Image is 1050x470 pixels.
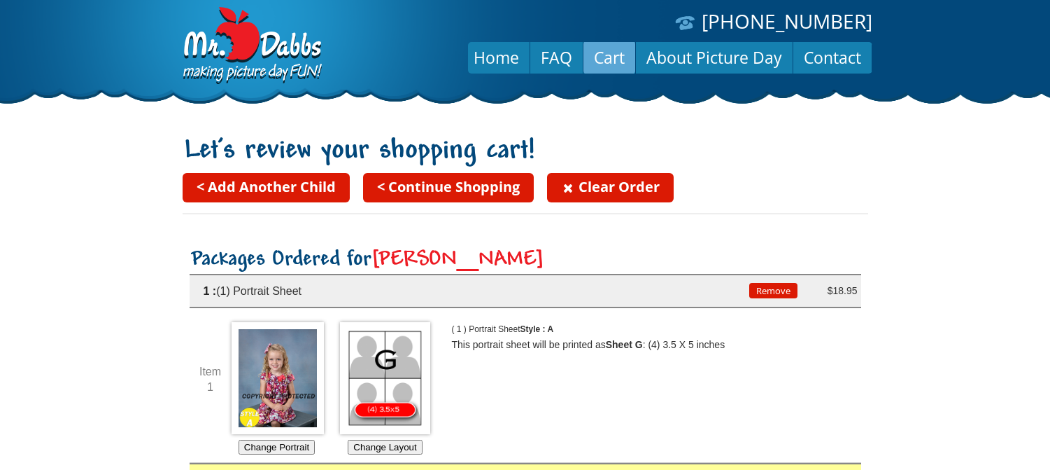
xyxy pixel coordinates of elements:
[340,322,430,434] img: Choose Layout
[702,8,872,34] a: [PHONE_NUMBER]
[190,248,861,272] h2: Packages Ordered for
[606,339,643,350] b: Sheet G
[183,173,350,202] a: < Add Another Child
[371,249,544,271] span: [PERSON_NAME]
[583,41,635,74] a: Cart
[816,282,858,300] div: $18.95
[348,440,422,455] button: Change Layout
[340,322,431,455] div: Choose which Layout you would like for this Portrait Sheet
[363,173,534,202] a: < Continue Shopping
[190,364,232,394] div: Item 1
[636,41,793,74] a: About Picture Day
[530,41,583,74] a: FAQ
[463,41,530,74] a: Home
[452,338,837,353] p: This portrait sheet will be printed as : (4) 3.5 X 5 inches
[190,282,749,300] div: (1) Portrait Sheet
[204,285,217,297] span: 1 :
[793,41,872,74] a: Contact
[232,322,324,434] img: Choose Image *1963_0048a*1963
[547,173,674,202] a: Clear Order
[183,135,868,167] h1: Let’s review your shopping cart!
[239,440,315,455] button: Change Portrait
[749,282,791,300] div: Remove
[452,322,592,338] p: ( 1 ) Portrait Sheet
[749,283,797,298] button: Remove
[178,7,324,85] img: Dabbs Company
[520,324,554,334] span: Style : A
[232,322,322,455] div: Choose which Image you'd like to use for this Portrait Sheet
